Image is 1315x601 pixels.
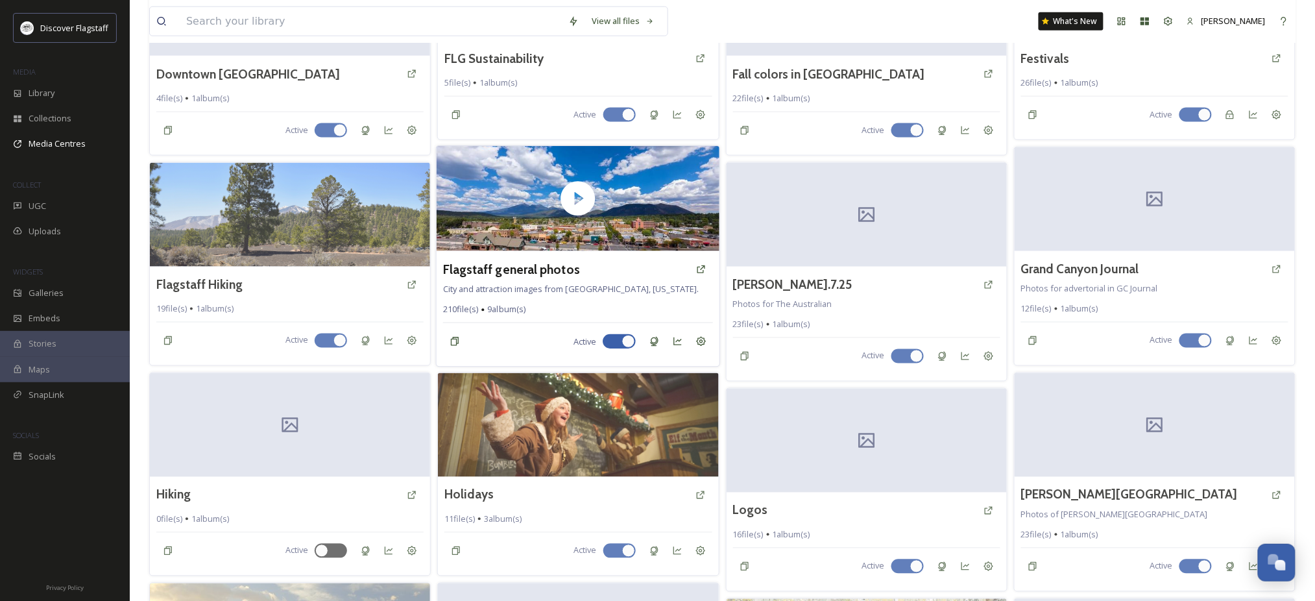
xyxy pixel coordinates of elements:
span: Photos of [PERSON_NAME][GEOGRAPHIC_DATA] [1021,509,1208,521]
span: 12 file(s) [1021,303,1052,315]
span: Discover Flagstaff [40,22,108,34]
span: 26 file(s) [1021,77,1052,89]
span: Active [862,560,885,572]
a: Grand Canyon Journal [1021,260,1139,278]
span: City and attraction images from [GEOGRAPHIC_DATA], [US_STATE]. [443,283,699,295]
span: UGC [29,200,46,212]
span: Active [285,545,308,557]
span: 1 album(s) [773,529,810,541]
span: MEDIA [13,67,36,77]
span: 4 file(s) [156,92,182,104]
span: Collections [29,112,71,125]
a: [PERSON_NAME].7.25 [733,275,852,294]
span: Privacy Policy [46,583,84,592]
span: 23 file(s) [1021,529,1052,541]
a: [PERSON_NAME][GEOGRAPHIC_DATA] [1021,485,1238,504]
span: Photos for advertorial in GC Journal [1021,283,1158,295]
span: Active [573,335,596,347]
span: 3 album(s) [484,513,522,526]
span: 16 file(s) [733,529,764,541]
span: 210 file(s) [443,303,479,315]
span: WIDGETS [13,267,43,276]
span: Photos for The Australian [733,299,832,310]
span: Uploads [29,225,61,238]
span: Active [285,124,308,136]
span: SOCIALS [13,430,39,440]
span: Active [1150,334,1173,347]
span: Stories [29,337,56,350]
span: Active [862,350,885,362]
span: 11 file(s) [444,513,475,526]
span: COLLECT [13,180,41,190]
span: Embeds [29,312,60,325]
a: Flagstaff general photos [443,260,580,278]
a: Hiking [156,485,191,504]
span: Maps [29,363,50,376]
input: Search your library [180,7,562,36]
a: FLG Sustainability [444,49,544,68]
span: 1 album(s) [191,513,229,526]
a: What's New [1039,12,1104,31]
span: Library [29,87,54,99]
span: Active [1150,560,1173,572]
a: View all files [585,8,661,34]
span: 0 file(s) [156,513,182,526]
span: Active [285,334,308,347]
span: 1 album(s) [191,92,229,104]
img: Untitled%20design%20(1).png [21,21,34,34]
span: 22 file(s) [733,92,764,104]
span: Galleries [29,287,64,299]
span: 1 album(s) [1061,529,1098,541]
span: 5 file(s) [444,77,470,89]
span: 23 file(s) [733,319,764,331]
img: thumbnail [437,146,720,251]
span: Active [574,108,597,121]
a: Logos [733,501,768,520]
span: 1 album(s) [773,319,810,331]
span: Active [1150,108,1173,121]
a: Fall colors in [GEOGRAPHIC_DATA] [733,65,925,84]
span: Active [574,545,597,557]
span: [PERSON_NAME] [1201,15,1266,27]
img: North%20Pole%20Experience%2002_Elf%20U_2017%20Credit%20NPX-Discover%2520Flagstaff.jpg [438,373,718,477]
a: Holidays [444,485,494,504]
a: Privacy Policy [46,579,84,595]
span: Socials [29,450,56,463]
button: Open Chat [1258,544,1296,582]
a: Festivals [1021,49,1070,68]
img: DSC_0154.jpg [150,163,430,267]
a: [PERSON_NAME] [1180,8,1272,34]
span: Media Centres [29,138,86,150]
span: Active [862,124,885,136]
span: 1 album(s) [773,92,810,104]
span: 1 album(s) [479,77,517,89]
span: 19 file(s) [156,303,187,315]
span: 1 album(s) [1061,77,1098,89]
span: SnapLink [29,389,64,401]
a: Downtown [GEOGRAPHIC_DATA] [156,65,340,84]
span: 1 album(s) [1061,303,1098,315]
span: 9 album(s) [488,303,526,315]
a: Flagstaff Hiking [156,275,243,294]
span: 1 album(s) [196,303,234,315]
